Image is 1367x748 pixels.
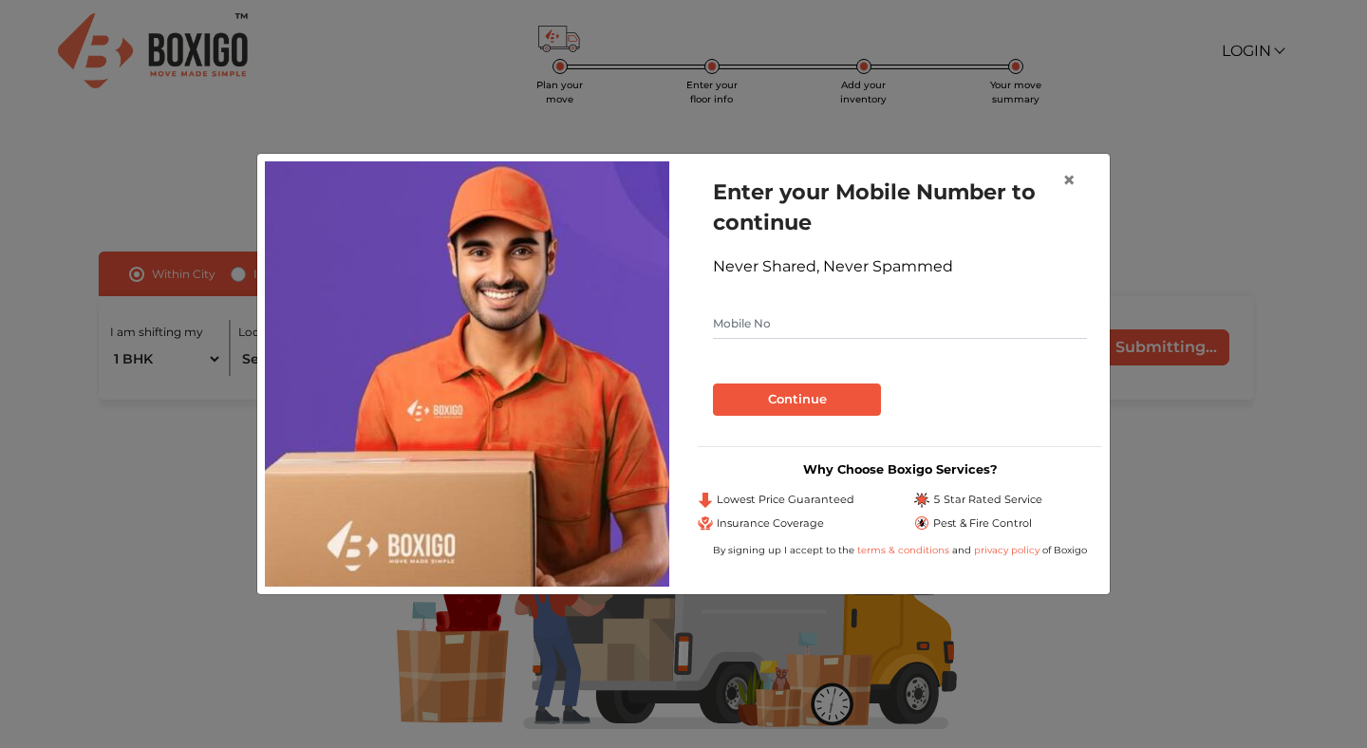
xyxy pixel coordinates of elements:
[857,544,952,556] a: terms & conditions
[713,255,1087,278] div: Never Shared, Never Spammed
[265,161,669,587] img: relocation-img
[713,177,1087,237] h1: Enter your Mobile Number to continue
[1047,154,1091,207] button: Close
[713,309,1087,339] input: Mobile No
[698,462,1102,477] h3: Why Choose Boxigo Services?
[933,492,1042,508] span: 5 Star Rated Service
[971,544,1042,556] a: privacy policy
[717,492,854,508] span: Lowest Price Guaranteed
[1062,166,1076,194] span: ×
[717,515,824,532] span: Insurance Coverage
[713,383,881,416] button: Continue
[698,543,1102,557] div: By signing up I accept to the and of Boxigo
[933,515,1032,532] span: Pest & Fire Control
